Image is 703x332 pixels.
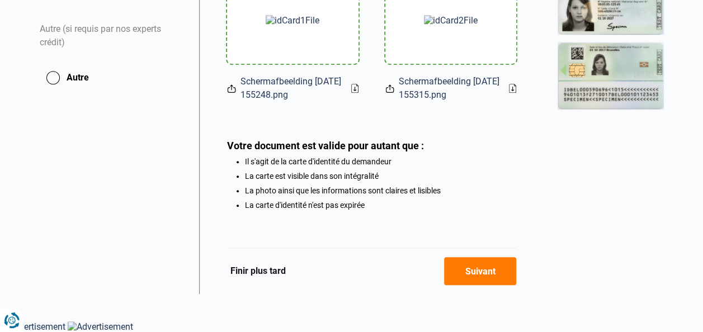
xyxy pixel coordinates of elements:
span: Schermafbeelding [DATE] 155315.png [399,75,501,102]
span: Schermafbeelding [DATE] 155248.png [240,75,342,102]
div: Autre (si requis par nos experts crédit) [40,9,186,64]
a: Download [509,84,516,93]
img: idCard1File [266,15,319,26]
button: Suivant [444,257,516,285]
li: Il s'agit de la carte d'identité du demandeur [245,157,517,166]
div: Votre document est valide pour autant que : [227,140,517,151]
li: La carte est visible dans son intégralité [245,172,517,181]
button: Autre [40,64,186,92]
img: Advertisement [68,321,133,332]
button: Finir plus tard [227,264,289,278]
li: La photo ainsi que les informations sont claires et lisibles [245,186,517,195]
img: idCard2File [424,15,478,26]
li: La carte d'identité n'est pas expirée [245,201,517,210]
a: Download [351,84,358,93]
